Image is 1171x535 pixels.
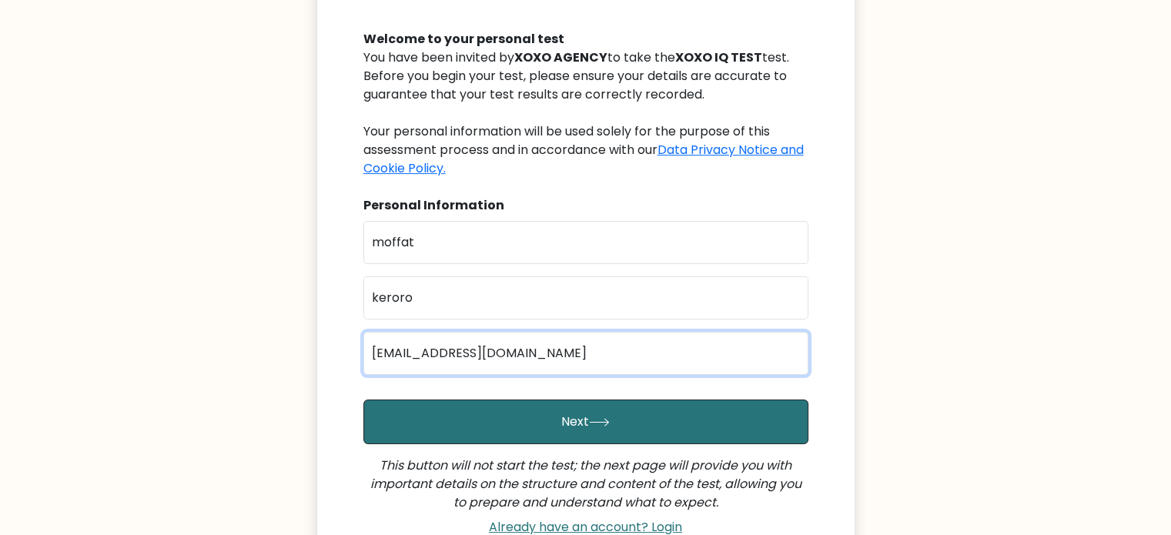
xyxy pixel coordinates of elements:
[363,196,808,215] div: Personal Information
[370,456,801,511] i: This button will not start the test; the next page will provide you with important details on the...
[363,48,808,178] div: You have been invited by to take the test. Before you begin your test, please ensure your details...
[514,48,607,66] b: XOXO AGENCY
[363,332,808,375] input: Email
[363,276,808,319] input: Last name
[675,48,762,66] b: XOXO IQ TEST
[363,400,808,444] button: Next
[363,30,808,48] div: Welcome to your personal test
[363,141,804,177] a: Data Privacy Notice and Cookie Policy.
[363,221,808,264] input: First name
